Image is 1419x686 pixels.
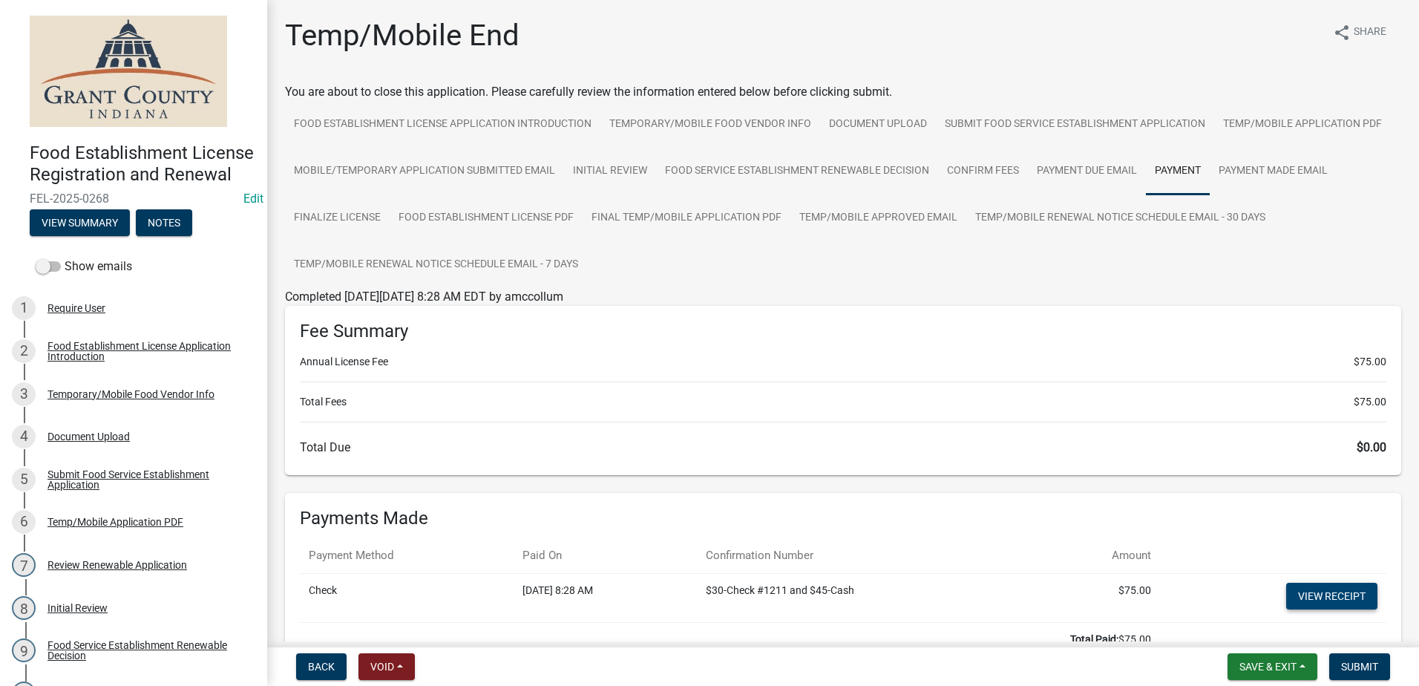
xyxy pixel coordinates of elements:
[47,603,108,613] div: Initial Review
[300,321,1386,342] h6: Fee Summary
[285,148,564,195] a: Mobile/Temporary Application Submitted Email
[30,143,255,186] h4: Food Establishment License Registration and Renewal
[308,661,335,673] span: Back
[936,101,1214,148] a: Submit Food Service Establishment Application
[1239,661,1297,673] span: Save & Exit
[1354,354,1386,370] span: $75.00
[243,192,263,206] a: Edit
[966,195,1274,242] a: Temp/Mobile Renewal Notice Schedule Email - 30 Days
[30,192,237,206] span: FEL-2025-0268
[285,195,390,242] a: Finalize License
[1341,661,1378,673] span: Submit
[12,382,36,406] div: 3
[47,517,183,527] div: Temp/Mobile Application PDF
[47,431,130,442] div: Document Upload
[243,192,263,206] wm-modal-confirm: Edit Application Number
[12,638,36,662] div: 9
[47,389,214,399] div: Temporary/Mobile Food Vendor Info
[300,440,1386,454] h6: Total Due
[12,596,36,620] div: 8
[656,148,938,195] a: Food Service Establishment Renewable Decision
[12,510,36,534] div: 6
[300,573,514,622] td: Check
[1333,24,1351,42] i: share
[47,640,243,661] div: Food Service Establishment Renewable Decision
[1214,101,1391,148] a: Temp/Mobile Application PDF
[1329,653,1390,680] button: Submit
[1041,538,1160,573] th: Amount
[300,354,1386,370] li: Annual License Fee
[1070,633,1118,645] b: Total Paid:
[285,18,520,53] h1: Temp/Mobile End
[790,195,966,242] a: Temp/Mobile Approved Email
[12,468,36,491] div: 5
[12,339,36,363] div: 2
[1041,573,1160,622] td: $75.00
[583,195,790,242] a: Final Temp/Mobile Application PDF
[1354,24,1386,42] span: Share
[47,469,243,490] div: Submit Food Service Establishment Application
[1028,148,1146,195] a: Payment Due Email
[390,195,583,242] a: Food Establishment License PDF
[820,101,936,148] a: Document Upload
[938,148,1028,195] a: Confirm Fees
[47,560,187,570] div: Review Renewable Application
[1357,440,1386,454] span: $0.00
[1321,18,1398,47] button: shareShare
[697,573,1041,622] td: $30-Check #1211 and $45-Cash
[564,148,656,195] a: Initial Review
[300,622,1160,656] td: $75.00
[358,653,415,680] button: Void
[12,425,36,448] div: 4
[47,341,243,362] div: Food Establishment License Application Introduction
[1210,148,1337,195] a: Payment made Email
[1228,653,1317,680] button: Save & Exit
[285,241,587,289] a: Temp/Mobile Renewal Notice Schedule Email - 7 Days
[370,661,394,673] span: Void
[136,218,192,229] wm-modal-confirm: Notes
[514,573,697,622] td: [DATE] 8:28 AM
[285,290,563,304] span: Completed [DATE][DATE] 8:28 AM EDT by amccollum
[30,16,227,127] img: Grant County, Indiana
[1286,583,1377,610] a: View receipt
[285,101,600,148] a: Food Establishment License Application Introduction
[600,101,820,148] a: Temporary/Mobile Food Vendor Info
[300,538,514,573] th: Payment Method
[30,218,130,229] wm-modal-confirm: Summary
[697,538,1041,573] th: Confirmation Number
[47,303,105,313] div: Require User
[12,296,36,320] div: 1
[514,538,697,573] th: Paid On
[1354,394,1386,410] span: $75.00
[300,508,1386,529] h6: Payments Made
[136,209,192,236] button: Notes
[300,394,1386,410] li: Total Fees
[36,258,132,275] label: Show emails
[12,553,36,577] div: 7
[1146,148,1210,195] a: Payment
[296,653,347,680] button: Back
[30,209,130,236] button: View Summary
